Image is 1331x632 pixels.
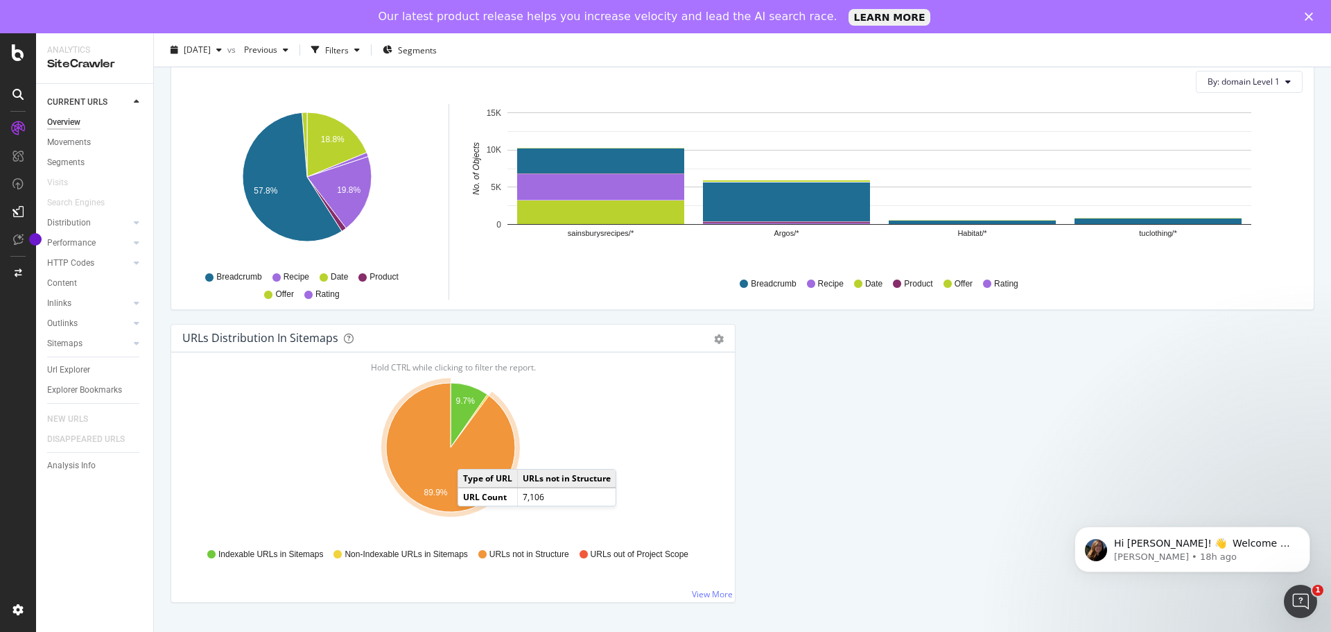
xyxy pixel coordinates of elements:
[47,236,130,250] a: Performance
[47,176,82,190] a: Visits
[47,316,130,331] a: Outlinks
[47,256,130,271] a: HTTP Codes
[306,39,365,61] button: Filters
[774,229,799,237] text: Argos/*
[1305,12,1319,21] div: Close
[47,316,78,331] div: Outlinks
[487,108,501,118] text: 15K
[1054,497,1331,595] iframe: Intercom notifications message
[254,186,277,196] text: 57.8%
[47,135,143,150] a: Movements
[751,278,796,290] span: Breadcrumb
[957,229,987,237] text: Habitat/*
[1196,71,1303,93] button: By: domain Level 1
[489,549,569,561] span: URLs not in Structure
[865,278,882,290] span: Date
[275,289,293,300] span: Offer
[182,331,338,345] div: URLs Distribution in Sitemaps
[458,470,518,488] td: Type of URL
[47,155,143,170] a: Segments
[47,216,91,230] div: Distribution
[369,271,398,283] span: Product
[849,9,931,26] a: LEARN MORE
[47,363,90,377] div: Url Explorer
[714,334,724,344] div: gear
[47,432,125,447] div: DISAPPEARED URLS
[47,412,102,427] a: NEW URLS
[184,44,211,55] span: 2025 Aug. 28th
[47,196,105,210] div: Search Engines
[47,459,143,473] a: Analysis Info
[47,276,77,291] div: Content
[315,289,340,300] span: Rating
[1312,585,1323,596] span: 1
[47,296,71,311] div: Inlinks
[518,470,616,488] td: URLs not in Structure
[165,39,227,61] button: [DATE]
[491,182,501,192] text: 5K
[496,220,501,230] text: 0
[568,229,634,237] text: sainsburysrecipes/*
[216,271,261,283] span: Breadcrumb
[456,396,476,406] text: 9.7%
[238,39,294,61] button: Previous
[47,115,143,130] a: Overview
[321,135,345,144] text: 18.8%
[47,336,82,351] div: Sitemaps
[471,142,481,195] text: No. of Objects
[47,95,107,110] div: CURRENT URLS
[325,44,349,55] div: Filters
[337,185,360,195] text: 19.8%
[818,278,844,290] span: Recipe
[47,432,139,447] a: DISAPPEARED URLS
[47,236,96,250] div: Performance
[227,44,238,55] span: vs
[1139,229,1177,237] text: tuclothing/*
[47,363,143,377] a: Url Explorer
[424,488,447,497] text: 89.9%
[186,104,428,265] svg: A chart.
[379,10,837,24] div: Our latest product release helps you increase velocity and lead the AI search race.
[466,104,1292,265] svg: A chart.
[47,296,130,311] a: Inlinks
[47,56,142,72] div: SiteCrawler
[518,488,616,506] td: 7,106
[1208,76,1280,87] span: By: domain Level 1
[345,549,467,561] span: Non-Indexable URLs in Sitemaps
[47,95,130,110] a: CURRENT URLS
[955,278,973,290] span: Offer
[47,155,85,170] div: Segments
[692,588,733,600] a: View More
[904,278,932,290] span: Product
[47,383,122,398] div: Explorer Bookmarks
[377,39,442,61] button: Segments
[487,145,501,155] text: 10K
[994,278,1018,290] span: Rating
[47,256,94,271] div: HTTP Codes
[458,488,518,506] td: URL Count
[29,233,42,246] div: Tooltip anchor
[284,271,309,283] span: Recipe
[331,271,348,283] span: Date
[398,44,437,55] span: Segments
[47,135,91,150] div: Movements
[47,459,96,473] div: Analysis Info
[47,383,143,398] a: Explorer Bookmarks
[47,216,130,230] a: Distribution
[1284,585,1317,618] iframe: Intercom live chat
[47,176,68,190] div: Visits
[591,549,688,561] span: URLs out of Project Scope
[47,115,80,130] div: Overview
[238,44,277,55] span: Previous
[182,375,719,536] svg: A chart.
[47,276,143,291] a: Content
[47,412,88,427] div: NEW URLS
[218,549,323,561] span: Indexable URLs in Sitemaps
[47,196,119,210] a: Search Engines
